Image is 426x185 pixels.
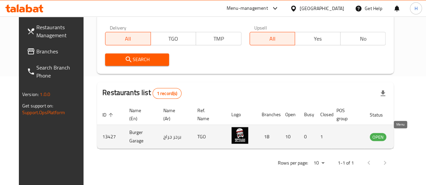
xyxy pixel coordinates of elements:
th: Logo [226,104,256,125]
button: All [105,32,151,45]
span: Yes [298,34,337,44]
button: Search [105,53,169,66]
button: No [340,32,386,45]
span: TMP [199,34,238,44]
td: برجر جراج [158,125,192,149]
td: 0 [299,125,315,149]
td: TGO [192,125,226,149]
span: Version: [22,90,39,99]
p: 1-1 of 1 [338,159,354,167]
h2: Restaurants list [102,88,182,99]
span: H [414,5,417,12]
div: OPEN [370,133,386,141]
span: All [253,34,292,44]
th: Branches [256,104,280,125]
span: POS group [336,106,356,123]
span: Branches [36,47,85,55]
span: Search Branch Phone [36,63,85,80]
td: 13427 [97,125,124,149]
span: Search [110,55,164,64]
span: Restaurants Management [36,23,85,39]
td: Burger Garage [124,125,158,149]
button: TMP [196,32,241,45]
td: 1 [315,125,331,149]
span: Ref. Name [197,106,218,123]
th: Busy [299,104,315,125]
span: All [108,34,148,44]
button: All [250,32,295,45]
span: No [343,34,383,44]
button: Yes [295,32,340,45]
div: [GEOGRAPHIC_DATA] [300,5,344,12]
label: Upsell [254,25,267,30]
span: Name (Ar) [163,106,184,123]
table: enhanced table [97,104,423,149]
span: 1.0.0 [40,90,50,99]
span: Get support on: [22,101,53,110]
a: Support.OpsPlatform [22,108,65,117]
td: 18 [256,125,280,149]
a: Branches [22,43,90,59]
label: Delivery [110,25,127,30]
span: TGO [154,34,193,44]
p: Rows per page: [278,159,308,167]
div: Total records count [153,88,182,99]
th: Closed [315,104,331,125]
span: ID [102,111,115,119]
th: Open [280,104,299,125]
td: 10 [280,125,299,149]
div: Export file [375,85,391,101]
div: Menu-management [227,4,268,12]
span: Name (En) [129,106,150,123]
a: Restaurants Management [22,19,90,43]
a: Search Branch Phone [22,59,90,84]
span: Status [370,111,392,119]
span: OPEN [370,133,386,141]
img: Burger Garage [231,127,248,144]
div: Rows per page: [311,158,327,168]
span: 1 record(s) [153,90,182,97]
button: TGO [151,32,196,45]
